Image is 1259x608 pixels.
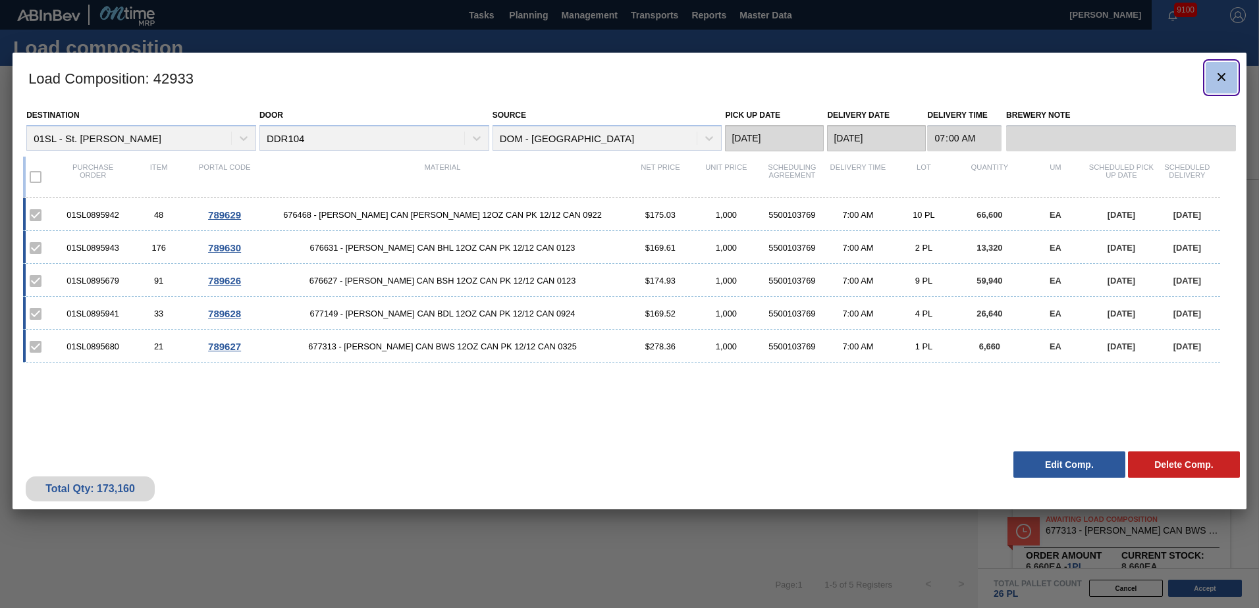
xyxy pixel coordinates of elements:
div: 5500103769 [759,243,825,253]
div: 5500103769 [759,210,825,220]
button: Delete Comp. [1128,451,1240,478]
label: Pick up Date [725,111,780,120]
span: 789629 [208,209,241,220]
div: $169.52 [628,309,693,318]
div: 7:00 AM [825,276,891,286]
span: [DATE] [1173,309,1201,318]
div: 2 PL [891,243,957,253]
div: UM [1023,163,1088,191]
div: 01SL0895679 [60,276,126,286]
div: Scheduling Agreement [759,163,825,191]
div: 7:00 AM [825,309,891,318]
div: 01SL0895680 [60,342,126,351]
div: 01SL0895941 [60,309,126,318]
span: [DATE] [1108,210,1135,220]
div: 01SL0895943 [60,243,126,253]
span: 789627 [208,341,241,352]
div: 1 PL [891,342,957,351]
div: 7:00 AM [825,243,891,253]
div: Quantity [957,163,1023,191]
div: Item [126,163,192,191]
span: 789630 [208,242,241,253]
div: 1,000 [693,342,759,351]
span: EA [1050,342,1061,351]
div: 33 [126,309,192,318]
div: Go to Order [192,308,257,319]
div: Net Price [628,163,693,191]
span: 676627 - CARR CAN BSH 12OZ CAN PK 12/12 CAN 0123 [257,276,628,286]
input: mm/dd/yyyy [725,125,824,151]
span: [DATE] [1173,276,1201,286]
span: 6,660 [979,342,1000,351]
div: 7:00 AM [825,210,891,220]
label: Door [259,111,283,120]
div: 5500103769 [759,342,825,351]
div: 7:00 AM [825,342,891,351]
div: Total Qty: 173,160 [36,483,145,495]
div: Go to Order [192,242,257,253]
label: Brewery Note [1006,106,1236,125]
div: 5500103769 [759,309,825,318]
div: 9 PL [891,276,957,286]
span: [DATE] [1108,243,1135,253]
span: [DATE] [1173,243,1201,253]
span: 677313 - CARR CAN BWS 12OZ CAN PK 12/12 CAN 0325 [257,342,628,351]
span: 677149 - CARR CAN BDL 12OZ CAN PK 12/12 CAN 0924 [257,309,628,318]
span: 789626 [208,275,241,286]
div: Unit Price [693,163,759,191]
button: Edit Comp. [1013,451,1125,478]
div: 176 [126,243,192,253]
label: Destination [26,111,79,120]
div: Scheduled Delivery [1154,163,1220,191]
span: EA [1050,276,1061,286]
span: EA [1050,210,1061,220]
span: 13,320 [977,243,1002,253]
span: EA [1050,243,1061,253]
span: EA [1050,309,1061,318]
span: [DATE] [1108,342,1135,351]
span: 789628 [208,308,241,319]
div: $175.03 [628,210,693,220]
span: 676631 - CARR CAN BHL 12OZ CAN PK 12/12 CAN 0123 [257,243,628,253]
span: 66,600 [977,210,1002,220]
div: 21 [126,342,192,351]
div: 1,000 [693,210,759,220]
label: Source [493,111,526,120]
div: 48 [126,210,192,220]
span: 676468 - CARR CAN BUD 12OZ CAN PK 12/12 CAN 0922 [257,210,628,220]
h3: Load Composition : 42933 [13,53,1246,103]
div: 01SL0895942 [60,210,126,220]
div: 4 PL [891,309,957,318]
span: [DATE] [1108,309,1135,318]
label: Delivery Date [827,111,889,120]
span: [DATE] [1173,342,1201,351]
label: Delivery Time [927,106,1002,125]
div: Lot [891,163,957,191]
span: 26,640 [977,309,1002,318]
div: Go to Order [192,275,257,286]
div: $169.61 [628,243,693,253]
span: [DATE] [1108,276,1135,286]
input: mm/dd/yyyy [827,125,926,151]
span: 59,940 [977,276,1002,286]
div: $174.93 [628,276,693,286]
div: 91 [126,276,192,286]
div: Material [257,163,628,191]
div: 1,000 [693,309,759,318]
div: Go to Order [192,341,257,352]
div: 10 PL [891,210,957,220]
div: Portal code [192,163,257,191]
div: 5500103769 [759,276,825,286]
div: Go to Order [192,209,257,220]
div: 1,000 [693,243,759,253]
div: 1,000 [693,276,759,286]
div: Delivery Time [825,163,891,191]
span: [DATE] [1173,210,1201,220]
div: Purchase order [60,163,126,191]
div: $278.36 [628,342,693,351]
div: Scheduled Pick up Date [1088,163,1154,191]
